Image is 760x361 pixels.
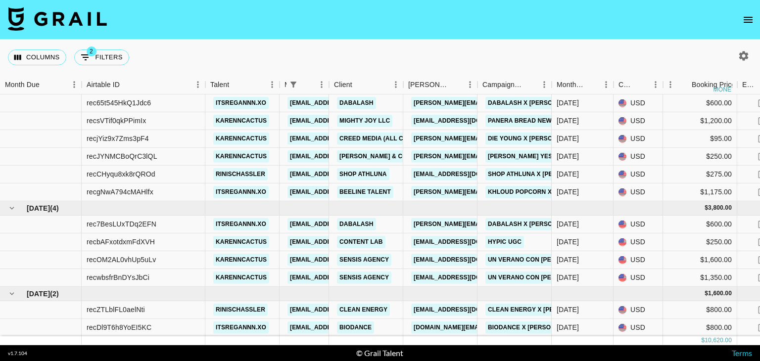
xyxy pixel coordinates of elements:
div: recbAFxotdxmFdXVH [87,237,155,247]
div: Booking Price [692,75,735,94]
a: [EMAIL_ADDRESS][DOMAIN_NAME] [411,236,522,248]
div: Client [329,75,403,94]
div: [PERSON_NAME] [408,75,449,94]
a: [PERSON_NAME][EMAIL_ADDRESS][PERSON_NAME][DOMAIN_NAME] [411,150,623,163]
div: $ [705,289,708,298]
a: itsregannn.xo [213,321,269,334]
a: [EMAIL_ADDRESS][DOMAIN_NAME] [287,97,398,109]
div: Aug '25 [557,98,579,108]
div: Month Due [552,75,614,94]
a: karenncactus [213,133,269,145]
button: Sort [300,78,314,91]
div: v 1.7.104 [8,350,27,357]
div: Talent [205,75,280,94]
div: Sep '25 [557,255,579,265]
div: Oct '25 [557,322,579,332]
div: $1,175.00 [663,183,737,201]
a: Dabalash x [PERSON_NAME] [485,218,582,230]
a: Creed Media (All Campaigns) [337,133,440,145]
button: Sort [120,78,134,91]
button: open drawer [738,10,758,30]
div: Aug '25 [557,134,579,143]
div: Aug '25 [557,151,579,161]
div: Currency [618,75,634,94]
a: itsregannn.xo [213,186,269,198]
div: Aug '25 [557,169,579,179]
div: © Grail Talent [356,348,403,358]
div: recDl9T6h8YoEI5KC [87,322,151,332]
div: Sep '25 [557,272,579,282]
a: rinischassler [213,168,268,180]
a: [DOMAIN_NAME][EMAIL_ADDRESS][DOMAIN_NAME] [411,321,571,334]
a: Dabalash [337,218,376,230]
div: $1,600.00 [663,251,737,269]
a: itsregannn.xo [213,218,269,230]
a: Content Lab [337,236,385,248]
a: Hypic UGC [485,236,524,248]
button: Menu [265,77,280,92]
a: [PERSON_NAME][EMAIL_ADDRESS][DOMAIN_NAME] [411,218,572,230]
a: Biodance [337,321,374,334]
a: Die Young x [PERSON_NAME] [485,133,582,145]
div: recwbsfrBnDYsJbCi [87,272,149,282]
button: Menu [663,77,678,92]
span: [DATE] [27,203,50,213]
a: [EMAIL_ADDRESS][DOMAIN_NAME] [287,150,398,163]
div: USD [614,216,663,233]
a: rinischassler [213,304,268,316]
button: Menu [537,77,552,92]
div: USD [614,166,663,183]
div: Airtable ID [82,75,205,94]
div: Booker [403,75,477,94]
div: rec7BesLUxTDq2EFN [87,219,156,229]
div: recCHyqu8xk8rQROd [87,169,155,179]
div: $800.00 [663,301,737,319]
div: $600.00 [663,94,737,112]
div: USD [614,183,663,201]
a: [PERSON_NAME][EMAIL_ADDRESS][DOMAIN_NAME] [411,186,572,198]
button: Menu [190,77,205,92]
a: [EMAIL_ADDRESS][DOMAIN_NAME] [411,271,522,284]
div: $ [705,204,708,212]
div: recgNwA794cMAHlfx [87,187,153,197]
a: Biodance x [PERSON_NAME] [485,321,581,334]
div: Manager [280,75,329,94]
div: Manager [285,75,286,94]
a: Shop Athluna [337,168,389,180]
div: USD [614,251,663,269]
a: karenncactus [213,115,269,127]
div: $95.00 [663,130,737,148]
div: Oct '25 [557,305,579,315]
div: $600.00 [663,216,737,233]
a: Shop Athluna x [PERSON_NAME] [485,168,596,180]
div: $800.00 [663,319,737,337]
button: Menu [314,77,329,92]
div: $ [701,336,705,345]
div: recsVTif0qkPPimIx [87,116,146,126]
button: Sort [523,78,537,91]
div: recOM2AL0vhUp5uLv [87,255,156,265]
button: Sort [229,78,243,91]
a: [EMAIL_ADDRESS][DOMAIN_NAME] [287,115,398,127]
button: Sort [40,78,53,91]
a: Sensis Agency [337,271,391,284]
a: [PERSON_NAME][EMAIL_ADDRESS][DOMAIN_NAME] [411,133,572,145]
div: USD [614,319,663,337]
div: $1,200.00 [663,112,737,130]
button: Sort [585,78,599,91]
div: rec65t545HkQ1Jdc6 [87,98,151,108]
div: 1 active filter [286,78,300,91]
a: [EMAIL_ADDRESS][DOMAIN_NAME] [287,271,398,284]
button: Show filters [286,78,300,91]
a: Sensis Agency [337,254,391,266]
div: Client [334,75,352,94]
a: itsregannn.xo [213,97,269,109]
div: USD [614,112,663,130]
div: $250.00 [663,148,737,166]
button: hide children [5,201,19,215]
button: Show filters [74,49,129,65]
div: USD [614,233,663,251]
a: [EMAIL_ADDRESS][DOMAIN_NAME] [287,218,398,230]
a: Terms [732,348,752,358]
a: [EMAIL_ADDRESS][DOMAIN_NAME] [411,304,522,316]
